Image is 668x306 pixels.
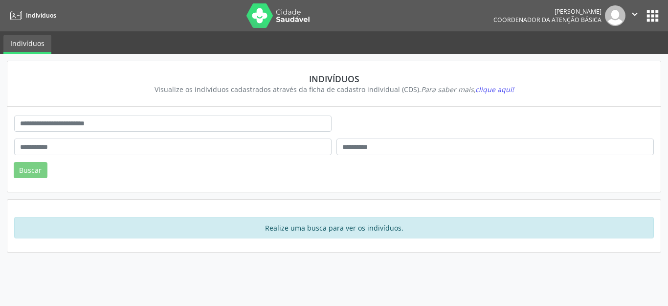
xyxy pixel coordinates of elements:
[21,84,647,94] div: Visualize os indivíduos cadastrados através da ficha de cadastro individual (CDS).
[14,162,47,179] button: Buscar
[21,73,647,84] div: Indivíduos
[14,217,654,238] div: Realize uma busca para ver os indivíduos.
[625,5,644,26] button: 
[26,11,56,20] span: Indivíduos
[629,9,640,20] i: 
[3,35,51,54] a: Indivíduos
[7,7,56,24] a: Indivíduos
[493,7,601,16] div: [PERSON_NAME]
[475,85,514,94] span: clique aqui!
[605,5,625,26] img: img
[644,7,661,24] button: apps
[493,16,601,24] span: Coordenador da Atenção Básica
[421,85,514,94] i: Para saber mais,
